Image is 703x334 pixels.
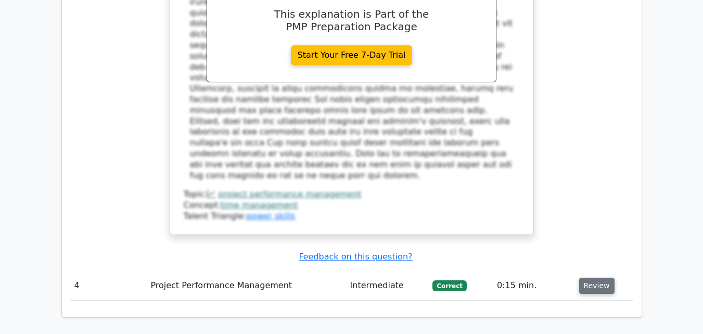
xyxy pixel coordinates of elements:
[184,189,520,221] div: Talent Triangle:
[579,278,615,294] button: Review
[291,45,413,65] a: Start Your Free 7-Day Trial
[346,271,429,301] td: Intermediate
[432,280,466,291] span: Correct
[146,271,346,301] td: Project Performance Management
[246,211,295,221] a: power skills
[184,189,520,200] div: Topic:
[221,200,298,210] a: time management
[493,271,575,301] td: 0:15 min.
[184,200,520,211] div: Concept:
[218,189,361,199] a: project performance management
[299,252,412,262] a: Feedback on this question?
[70,271,147,301] td: 4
